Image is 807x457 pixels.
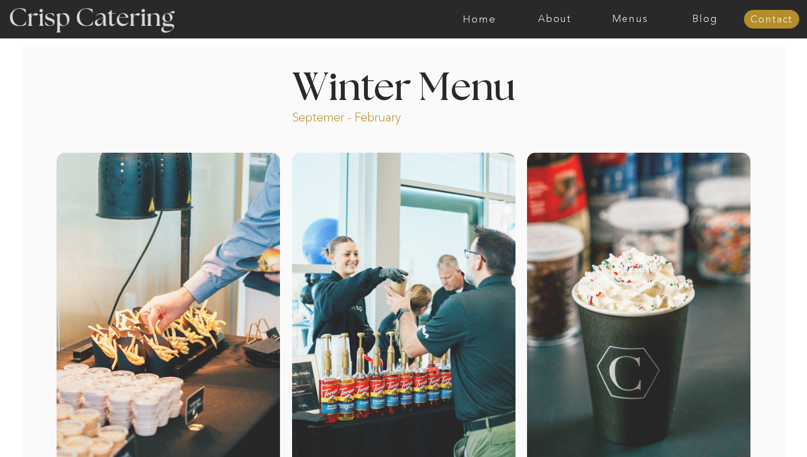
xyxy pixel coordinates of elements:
a: Blog [668,14,743,25]
h1: Winter Menu [251,69,556,102]
p: Septemer - February [292,109,443,122]
a: Menus [592,14,668,25]
a: About [517,14,592,25]
a: Home [442,14,517,25]
a: Contact [744,14,799,25]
